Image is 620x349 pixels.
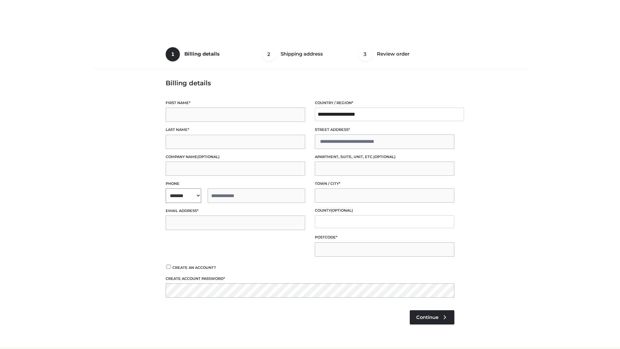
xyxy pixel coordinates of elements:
span: Continue [416,314,439,320]
span: 2 [262,47,276,61]
label: Town / City [315,181,454,187]
label: Email address [166,208,305,214]
h3: Billing details [166,79,454,87]
label: Street address [315,127,454,133]
span: Create an account? [172,265,216,270]
span: 1 [166,47,180,61]
input: Create an account? [166,265,171,269]
span: (optional) [197,154,220,159]
label: Last name [166,127,305,133]
label: First name [166,100,305,106]
label: Company name [166,154,305,160]
span: 3 [358,47,372,61]
label: Create account password [166,276,454,282]
label: Phone [166,181,305,187]
span: Shipping address [281,51,323,57]
span: (optional) [331,208,353,213]
label: Country / Region [315,100,454,106]
label: Apartment, suite, unit, etc. [315,154,454,160]
span: (optional) [373,154,396,159]
span: Billing details [184,51,220,57]
span: Review order [377,51,409,57]
label: Postcode [315,234,454,240]
label: County [315,207,454,214]
a: Continue [410,310,454,324]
